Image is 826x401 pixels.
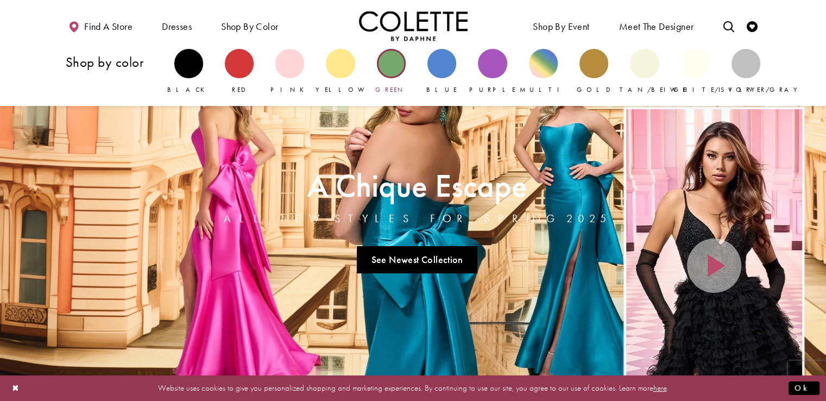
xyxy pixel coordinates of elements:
span: Pink [270,85,310,94]
span: Dresses [159,11,194,41]
a: Black [174,49,203,95]
span: Shop By Event [533,21,589,32]
span: Yellow [315,85,370,94]
span: Silver/Gray [721,85,803,94]
span: Meet the designer [619,21,694,32]
span: Find a store [84,21,133,32]
a: Meet the designer [616,11,697,41]
span: Shop by color [218,11,281,41]
a: Purple [478,49,507,95]
span: Shop By Event [530,11,592,41]
a: Yellow [326,49,355,95]
a: Find a store [66,11,135,41]
span: Blue [426,85,457,94]
a: Blue [427,49,456,95]
a: Multi [529,49,558,95]
a: Tan/Beige [630,49,659,95]
a: Toggle search [720,11,736,41]
button: Close Dialog [7,379,25,398]
a: White/Ivory [681,49,710,95]
span: Multi [520,85,566,94]
img: Colette by Daphne [359,11,468,41]
span: Gold [577,85,611,94]
a: Red [225,49,254,95]
a: Visit Home Page [359,11,468,41]
a: here [653,383,667,393]
button: Submit Dialog [789,381,819,395]
a: See Newest Collection A Chique Escape All New Styles For Spring 2025 [357,246,477,273]
ul: Slider Links [220,242,614,278]
span: Shop by color [221,21,278,32]
span: Green [375,85,407,94]
a: Silver/Gray [732,49,760,95]
h3: Shop by color [66,55,163,70]
span: Red [232,85,246,94]
span: Purple [469,85,516,94]
p: Website uses cookies to give you personalized shopping and marketing experiences. By continuing t... [78,381,748,396]
a: Green [377,49,406,95]
span: Black [167,85,210,94]
a: Gold [579,49,608,95]
a: Check Wishlist [744,11,760,41]
span: Tan/Beige [619,85,687,94]
span: Dresses [162,21,192,32]
span: White/Ivory [670,85,760,94]
a: Pink [275,49,304,95]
